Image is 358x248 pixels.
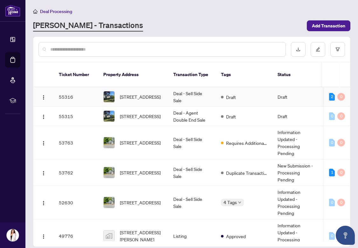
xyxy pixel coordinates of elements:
[38,138,49,148] button: Logo
[329,169,335,176] div: 1
[336,226,355,245] button: Open asap
[329,232,335,240] div: 0
[104,230,114,241] img: thumbnail-img
[41,234,46,239] img: Logo
[226,139,267,146] span: Requires Additional Docs
[168,107,216,126] td: Deal - Agent Double End Sale
[272,186,320,219] td: Information Updated - Processing Pending
[337,169,345,176] div: 0
[120,113,161,120] span: [STREET_ADDRESS]
[38,197,49,208] button: Logo
[226,233,246,240] span: Approved
[216,62,272,87] th: Tags
[120,169,161,176] span: [STREET_ADDRESS]
[120,229,163,243] span: [STREET_ADDRESS][PERSON_NAME]
[98,62,168,87] th: Property Address
[54,159,98,186] td: 53762
[168,87,216,107] td: Deal - Sell Side Sale
[272,87,320,107] td: Draft
[307,20,350,31] button: Add Transaction
[41,201,46,206] img: Logo
[120,93,161,100] span: [STREET_ADDRESS]
[104,91,114,102] img: thumbnail-img
[272,159,320,186] td: New Submission - Processing Pending
[337,139,345,146] div: 0
[120,139,161,146] span: [STREET_ADDRESS]
[335,47,340,52] span: filter
[38,92,49,102] button: Logo
[41,141,46,146] img: Logo
[41,95,46,100] img: Logo
[168,159,216,186] td: Deal - Sell Side Sale
[226,169,267,176] span: Duplicate Transaction
[38,231,49,241] button: Logo
[296,47,300,52] span: download
[312,21,345,31] span: Add Transaction
[120,199,161,206] span: [STREET_ADDRESS]
[168,186,216,219] td: Deal - Sell Side Sale
[168,62,216,87] th: Transaction Type
[104,111,114,122] img: thumbnail-img
[104,137,114,148] img: thumbnail-img
[104,167,114,178] img: thumbnail-img
[54,107,98,126] td: 55315
[311,42,325,57] button: edit
[329,139,335,146] div: 0
[33,9,38,14] span: home
[330,42,345,57] button: filter
[41,114,46,119] img: Logo
[272,107,320,126] td: Draft
[226,94,236,101] span: Draft
[272,126,320,159] td: Information Updated - Processing Pending
[38,167,49,178] button: Logo
[38,111,49,121] button: Logo
[54,87,98,107] td: 55316
[291,42,306,57] button: download
[41,171,46,176] img: Logo
[337,93,345,101] div: 0
[238,201,241,204] span: down
[329,93,335,101] div: 2
[329,112,335,120] div: 0
[226,113,236,120] span: Draft
[224,199,237,206] span: 4 Tags
[54,62,98,87] th: Ticket Number
[168,126,216,159] td: Deal - Sell Side Sale
[104,197,114,208] img: thumbnail-img
[337,112,345,120] div: 0
[329,199,335,206] div: 0
[272,62,320,87] th: Status
[316,47,320,52] span: edit
[337,199,345,206] div: 0
[5,5,20,17] img: logo
[54,126,98,159] td: 53763
[54,186,98,219] td: 52630
[40,9,72,14] span: Deal Processing
[7,229,19,241] img: Profile Icon
[33,20,143,32] a: [PERSON_NAME] - Transactions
